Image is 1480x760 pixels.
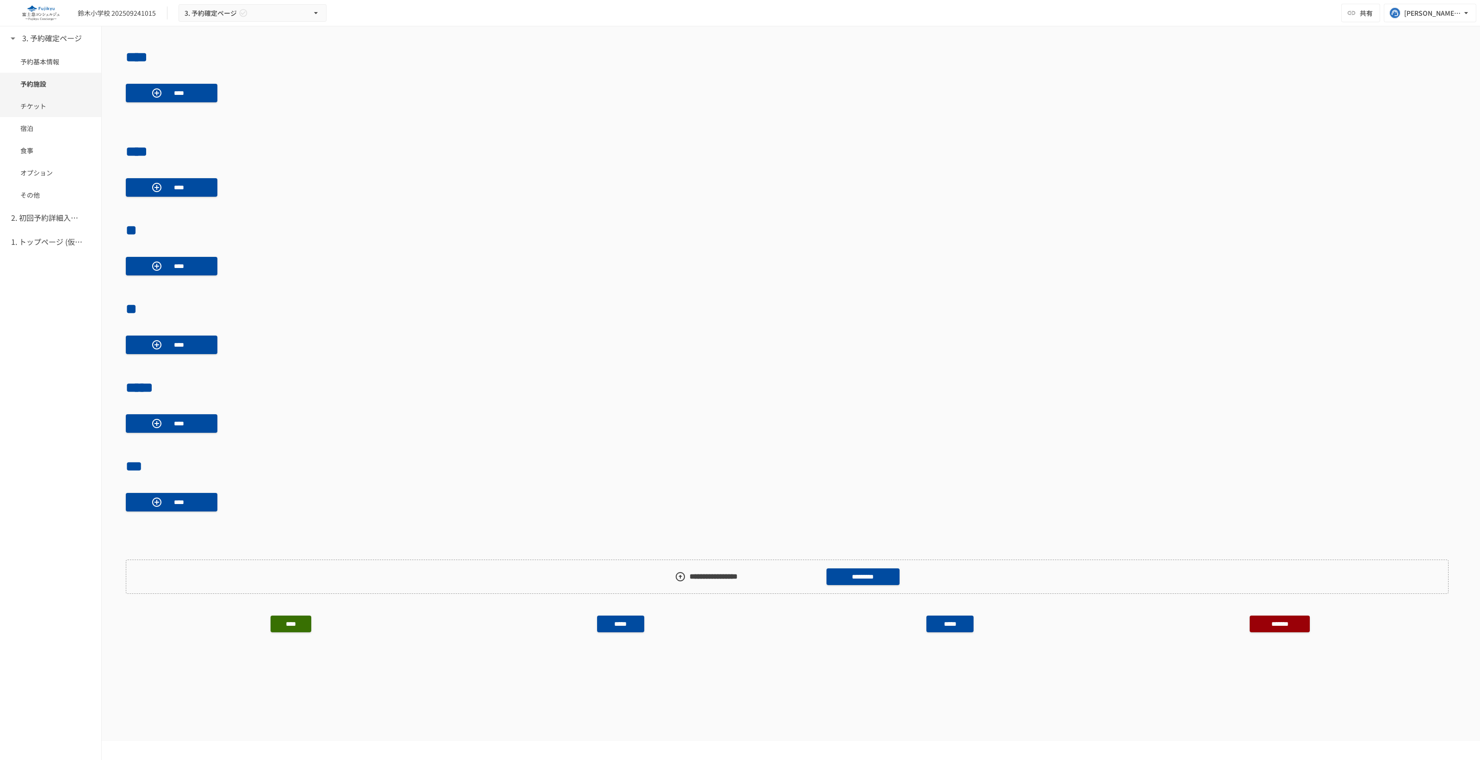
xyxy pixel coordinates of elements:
[22,32,82,44] h6: 3. 予約確定ページ
[20,190,81,200] span: その他
[20,79,81,89] span: 予約施設
[78,8,156,18] div: 鈴木小学校 202509241015
[11,6,70,20] img: eQeGXtYPV2fEKIA3pizDiVdzO5gJTl2ahLbsPaD2E4R
[1360,8,1373,18] span: 共有
[11,212,85,224] h6: 2. 初回予約詳細入力ページ
[185,7,237,19] span: 3. 予約確定ページ
[20,56,81,67] span: 予約基本情報
[1404,7,1461,19] div: [PERSON_NAME][EMAIL_ADDRESS][DOMAIN_NAME]
[20,145,81,156] span: 食事
[20,101,81,111] span: チケット
[20,123,81,133] span: 宿泊
[20,168,81,178] span: オプション
[11,236,85,248] h6: 1. トップページ (仮予約一覧)
[179,4,327,22] button: 3. 予約確定ページ
[1341,4,1380,22] button: 共有
[1384,4,1476,22] button: [PERSON_NAME][EMAIL_ADDRESS][DOMAIN_NAME]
